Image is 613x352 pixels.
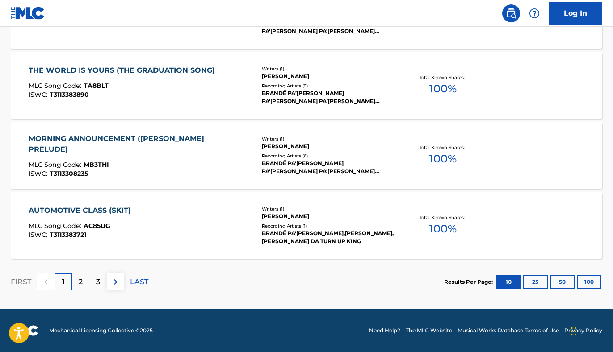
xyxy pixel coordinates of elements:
[262,223,394,229] div: Recording Artists ( 1 )
[84,161,109,169] span: MB3THI
[369,327,400,335] a: Need Help?
[429,81,457,97] span: 100 %
[11,7,45,20] img: MLC Logo
[29,161,84,169] span: MLC Song Code :
[29,170,50,178] span: ISWC :
[11,52,602,119] a: THE WORLD IS YOURS (THE GRADUATION SONG)MLC Song Code:TA8BLTISWC:T3113383890Writers (1)[PERSON_NA...
[11,122,602,189] a: MORNING ANNOUNCEMENT ([PERSON_NAME] PRELUDE)MLC Song Code:MB3THIISWC:T3113308235Writers (1)[PERSO...
[529,8,540,19] img: help
[50,170,88,178] span: T3113308235
[568,309,613,352] iframe: Chat Widget
[496,275,521,289] button: 10
[429,151,457,167] span: 100 %
[262,212,394,220] div: [PERSON_NAME]
[523,275,548,289] button: 25
[29,222,84,230] span: MLC Song Code :
[571,318,576,345] div: Drag
[49,327,153,335] span: Mechanical Licensing Collective © 2025
[50,231,86,239] span: T3113383721
[84,82,109,90] span: TA8BLT
[262,153,394,159] div: Recording Artists ( 6 )
[29,91,50,99] span: ISWC :
[419,214,467,221] p: Total Known Shares:
[79,277,83,287] p: 2
[262,19,394,35] div: BRANDĒ PA'[PERSON_NAME] PA'[PERSON_NAME] PA'[PERSON_NAME] PA'[PERSON_NAME]
[11,325,38,336] img: logo
[262,83,394,89] div: Recording Artists ( 9 )
[262,142,394,150] div: [PERSON_NAME]
[29,231,50,239] span: ISWC :
[84,222,110,230] span: AC85UG
[62,277,65,287] p: 1
[262,72,394,80] div: [PERSON_NAME]
[564,327,602,335] a: Privacy Policy
[262,206,394,212] div: Writers ( 1 )
[130,277,148,287] p: LAST
[29,205,135,216] div: AUTOMOTIVE CLASS (SKIT)
[262,159,394,175] div: BRANDĒ PA'[PERSON_NAME] PA'[PERSON_NAME] PA'[PERSON_NAME] PA'[PERSON_NAME] PA'[PERSON_NAME]
[110,277,121,287] img: right
[419,74,467,81] p: Total Known Shares:
[577,275,601,289] button: 100
[419,144,467,151] p: Total Known Shares:
[29,65,219,76] div: THE WORLD IS YOURS (THE GRADUATION SONG)
[29,133,246,155] div: MORNING ANNOUNCEMENT ([PERSON_NAME] PRELUDE)
[262,89,394,105] div: BRANDĒ PA’[PERSON_NAME] PA'[PERSON_NAME] PA’[PERSON_NAME] PA’[PERSON_NAME] PA’[PERSON_NAME]
[96,277,100,287] p: 3
[29,82,84,90] span: MLC Song Code :
[502,4,520,22] a: Public Search
[458,327,559,335] a: Musical Works Database Terms of Use
[262,66,394,72] div: Writers ( 1 )
[262,229,394,245] div: BRANDĒ PA'[PERSON_NAME],[PERSON_NAME],[PERSON_NAME] DA TURN UP KING
[11,192,602,259] a: AUTOMOTIVE CLASS (SKIT)MLC Song Code:AC85UGISWC:T3113383721Writers (1)[PERSON_NAME]Recording Arti...
[525,4,543,22] div: Help
[406,327,452,335] a: The MLC Website
[429,221,457,237] span: 100 %
[11,277,31,287] p: FIRST
[550,275,575,289] button: 50
[506,8,516,19] img: search
[262,136,394,142] div: Writers ( 1 )
[50,91,89,99] span: T3113383890
[549,2,602,25] a: Log In
[444,278,495,286] p: Results Per Page:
